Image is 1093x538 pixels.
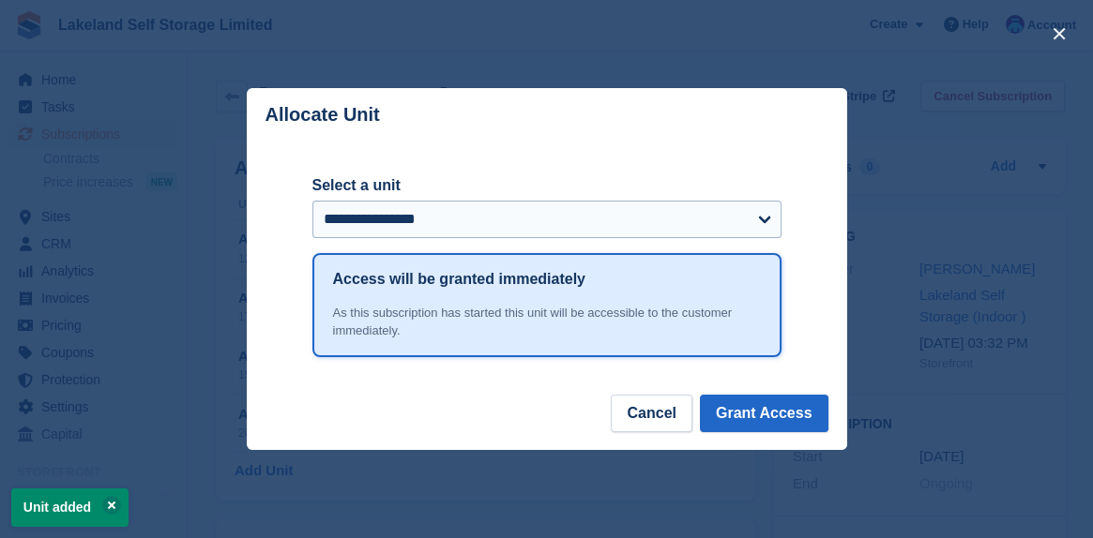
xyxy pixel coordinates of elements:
[611,395,691,432] button: Cancel
[333,304,761,340] div: As this subscription has started this unit will be accessible to the customer immediately.
[700,395,828,432] button: Grant Access
[312,174,782,197] label: Select a unit
[266,104,380,126] p: Allocate Unit
[1044,19,1074,49] button: close
[11,488,129,527] p: Unit added
[333,268,585,291] h1: Access will be granted immediately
